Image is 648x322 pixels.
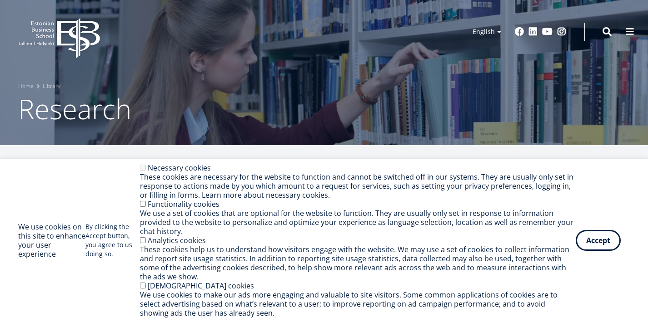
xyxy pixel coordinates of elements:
a: Facebook [515,27,524,36]
div: These cookies help us to understand how visitors engage with the website. We may use a set of coo... [140,245,576,281]
h2: We use cookies on this site to enhance your user experience [18,222,85,259]
label: Necessary cookies [148,163,211,173]
div: We use a set of cookies that are optional for the website to function. They are usually only set ... [140,209,576,236]
button: Accept [576,230,621,251]
label: [DEMOGRAPHIC_DATA] cookies [148,281,254,291]
a: Instagram [557,27,566,36]
label: Functionality cookies [148,199,219,209]
a: Home [18,82,34,91]
div: We use cookies to make our ads more engaging and valuable to site visitors. Some common applicati... [140,290,576,317]
p: By clicking the Accept button, you agree to us doing so. [85,222,140,259]
div: These cookies are necessary for the website to function and cannot be switched off in our systems... [140,172,576,200]
a: Library [43,82,60,91]
label: Analytics cookies [148,235,206,245]
span: Research [18,90,131,127]
a: Youtube [542,27,553,36]
a: Linkedin [528,27,538,36]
